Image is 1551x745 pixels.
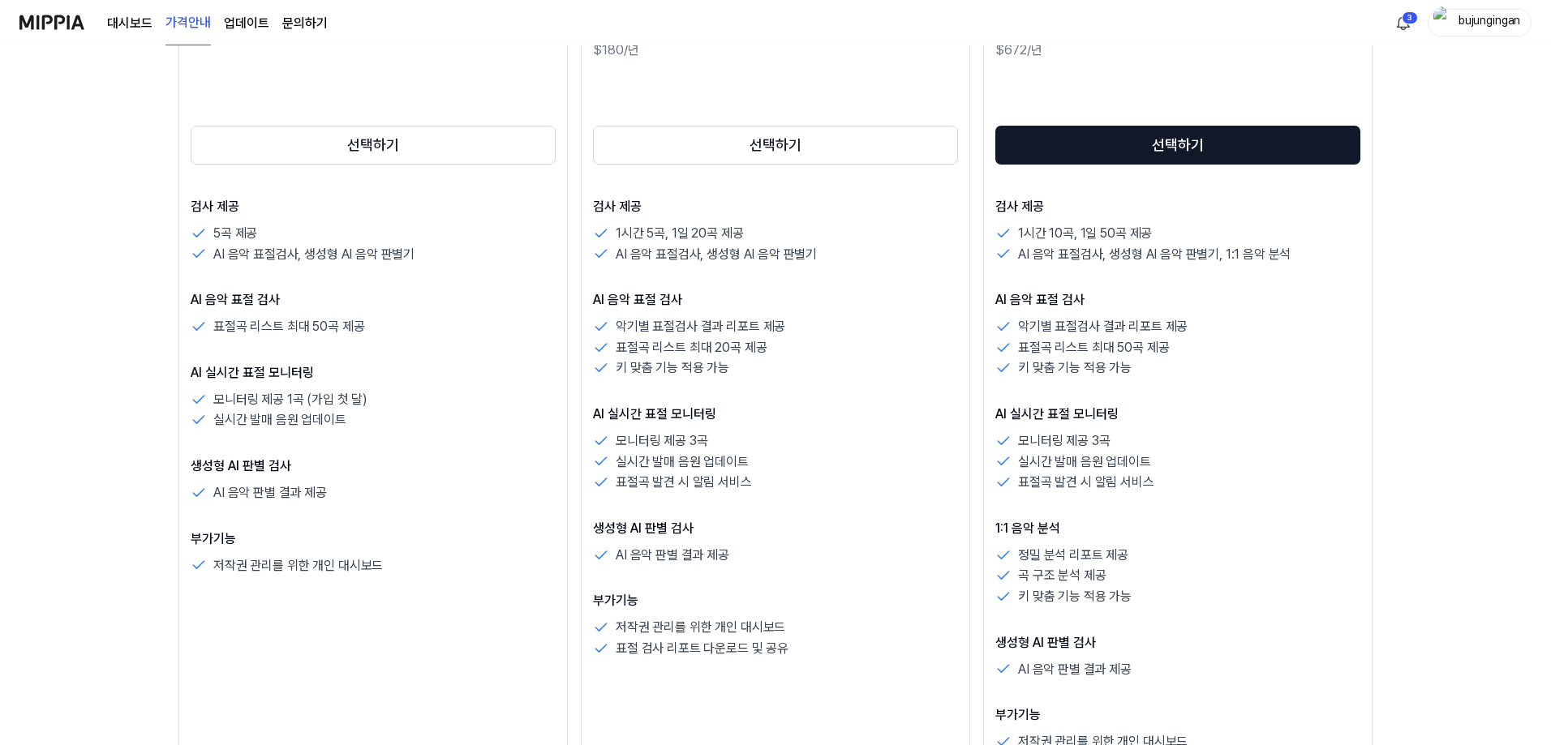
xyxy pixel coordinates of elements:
[995,290,1360,310] p: AI 음악 표절 검사
[282,14,328,33] a: 문의하기
[616,638,788,659] p: 표절 검사 리포트 다운로드 및 공유
[616,452,749,473] p: 실시간 발매 음원 업데이트
[213,389,367,410] p: 모니터링 제공 1곡 (가입 첫 달)
[1018,586,1132,607] p: 키 맞춤 기능 적용 가능
[995,197,1360,216] p: 검사 제공
[1402,11,1418,24] div: 3
[191,126,556,165] button: 선택하기
[593,126,958,165] button: 선택하기
[593,405,958,424] p: AI 실시간 표절 모니터링
[191,197,556,216] p: 검사 제공
[1018,430,1110,452] p: 모니터링 제공 3곡
[1018,223,1152,244] p: 1시간 10곡, 1일 50곡 제공
[213,244,415,265] p: AI 음악 표절검사, 생성형 AI 음악 판별기
[593,122,958,168] a: 선택하기
[995,126,1360,165] button: 선택하기
[995,633,1360,653] p: 생성형 AI 판별 검사
[616,472,752,493] p: 표절곡 발견 시 알림 서비스
[616,316,785,337] p: 악기별 표절검사 결과 리포트 제공
[213,223,257,244] p: 5곡 제공
[213,482,327,503] p: AI 음악 판별 결과 제공
[165,1,211,45] a: 가격안내
[1018,337,1169,358] p: 표절곡 리스트 최대 50곡 제공
[1433,6,1453,39] img: profile
[191,290,556,310] p: AI 음악 표절 검사
[224,14,269,33] a: 업데이트
[995,41,1360,60] div: $672/년
[191,122,556,168] a: 선택하기
[1394,13,1413,32] img: 알림
[1018,565,1106,586] p: 곡 구조 분석 제공
[616,545,729,566] p: AI 음악 판별 결과 제공
[191,456,556,476] p: 생성형 AI 판별 검사
[616,244,817,265] p: AI 음악 표절검사, 생성형 AI 음악 판별기
[593,41,958,60] div: $180/년
[1390,10,1416,36] button: 알림3
[593,519,958,538] p: 생성형 AI 판별 검사
[1018,316,1188,337] p: 악기별 표절검사 결과 리포트 제공
[213,316,364,337] p: 표절곡 리스트 최대 50곡 제공
[995,405,1360,424] p: AI 실시간 표절 모니터링
[995,705,1360,725] p: 부가기능
[1018,472,1154,493] p: 표절곡 발견 시 알림 서비스
[593,197,958,216] p: 검사 제공
[1458,13,1521,31] div: bujungingan
[616,223,743,244] p: 1시간 5곡, 1일 20곡 제공
[1018,358,1132,379] p: 키 맞춤 기능 적용 가능
[616,358,729,379] p: 키 맞춤 기능 적용 가능
[995,122,1360,168] a: 선택하기
[1018,659,1132,680] p: AI 음악 판별 결과 제공
[616,337,767,358] p: 표절곡 리스트 최대 20곡 제공
[213,555,383,576] p: 저작권 관리를 위한 개인 대시보드
[191,363,556,383] p: AI 실시간 표절 모니터링
[1018,452,1151,473] p: 실시간 발매 음원 업데이트
[593,290,958,310] p: AI 음악 표절 검사
[593,591,958,610] p: 부가기능
[1428,9,1532,36] button: profilebujungingan
[1018,244,1291,265] p: AI 음악 표절검사, 생성형 AI 음악 판별기, 1:1 음악 분석
[1018,545,1128,566] p: 정밀 분석 리포트 제공
[107,14,153,33] a: 대시보드
[616,430,707,452] p: 모니터링 제공 3곡
[616,617,785,638] p: 저작권 관리를 위한 개인 대시보드
[191,529,556,549] p: 부가기능
[213,409,346,430] p: 실시간 발매 음원 업데이트
[995,519,1360,538] p: 1:1 음악 분석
